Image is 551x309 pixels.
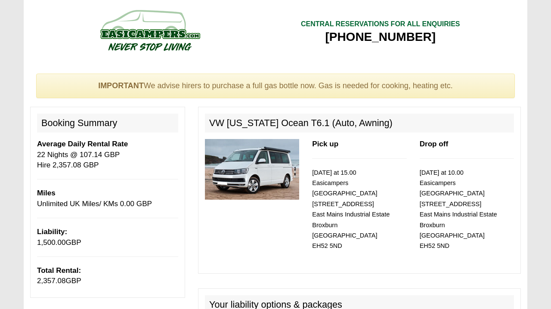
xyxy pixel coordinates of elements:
[420,140,448,148] b: Drop off
[37,227,178,248] p: GBP
[312,140,338,148] b: Pick up
[37,238,66,247] span: 1,500.00
[312,169,390,250] small: [DATE] at 15.00 Easicampers [GEOGRAPHIC_DATA] [STREET_ADDRESS] East Mains Industrial Estate Broxb...
[205,114,514,133] h2: VW [US_STATE] Ocean T6.1 (Auto, Awning)
[37,228,67,236] b: Liability:
[205,139,299,200] img: 315.jpg
[37,114,178,133] h2: Booking Summary
[68,6,232,54] img: campers-checkout-logo.png
[37,277,66,285] span: 2,357.08
[37,266,81,275] b: Total Rental:
[420,169,497,250] small: [DATE] at 10.00 Easicampers [GEOGRAPHIC_DATA] [STREET_ADDRESS] East Mains Industrial Estate Broxb...
[37,266,178,287] p: GBP
[37,189,56,197] b: Miles
[301,19,460,29] div: CENTRAL RESERVATIONS FOR ALL ENQUIRIES
[98,81,144,90] strong: IMPORTANT
[301,29,460,45] div: [PHONE_NUMBER]
[37,188,178,209] p: Unlimited UK Miles/ KMs 0.00 GBP
[36,74,515,99] div: We advise hirers to purchase a full gas bottle now. Gas is needed for cooking, heating etc.
[37,140,128,148] b: Average Daily Rental Rate
[37,139,178,170] p: 22 Nights @ 107.14 GBP Hire 2,357.08 GBP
